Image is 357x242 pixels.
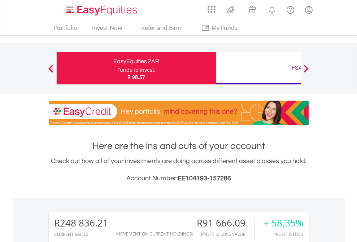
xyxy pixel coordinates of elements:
div: + 58.35% [264,218,303,228]
span: Refer and Earn [141,24,182,32]
a: Notifications [263,2,281,16]
div: Profit & Loss [264,232,303,237]
a: Invest Now [89,24,125,35]
a: My Profile [300,2,318,18]
button: Previous [44,68,58,75]
div: R91 666.09 [197,218,254,228]
a: FAQ's and Support [281,2,300,16]
img: vouchers-v2.svg [246,4,258,15]
a: Portfolio [51,24,80,35]
a: Home page [63,2,140,16]
h1: Here are the ins and outs of your account [49,140,309,153]
span: R 98.57 [127,74,145,80]
img: EasyCredit Promotion Banner [49,101,309,125]
button: Next [299,68,313,75]
span: EE104193-157286 [178,175,231,182]
a: Vouchers [241,2,263,15]
div: R248 836.21 [54,218,108,228]
div: Check out how all of your investments are doing across different asset classes you hold. [49,156,309,184]
span: My Funds [201,23,248,32]
img: grid-menu-icon.svg [208,5,215,13]
div: Profit & Loss Value [197,232,254,237]
a: Refer and Earn [134,24,189,35]
div: CURRENT VALUE [54,232,108,237]
a: AppsGrid [203,2,220,13]
img: thrive-v2.svg [225,4,237,15]
div: Movement on Current Holdings: [116,232,193,236]
div: EasyEquities ZAR [61,56,212,66]
img: EasyEquities_Logo.png [65,4,140,16]
div: Funds to invest: [117,66,156,74]
h3: Account Number: [49,173,309,184]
